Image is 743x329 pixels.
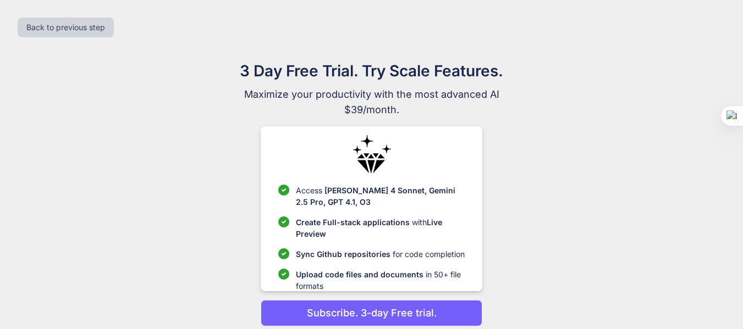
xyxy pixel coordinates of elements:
[296,185,465,208] p: Access
[18,18,114,37] button: Back to previous step
[296,216,465,239] p: with
[278,216,289,227] img: checklist
[187,87,557,102] span: Maximize your productivity with the most advanced AI
[278,269,289,280] img: checklist
[187,59,557,82] h1: 3 Day Free Trial. Try Scale Features.
[296,249,390,259] span: Sync Github repositories
[296,218,412,227] span: Create Full-stack applications
[296,248,465,260] p: for code completion
[278,248,289,259] img: checklist
[296,186,455,207] span: [PERSON_NAME] 4 Sonnet, Gemini 2.5 Pro, GPT 4.1, O3
[296,270,423,279] span: Upload code files and documents
[307,305,437,320] p: Subscribe. 3-day Free trial.
[296,269,465,292] p: in 50+ file formats
[278,185,289,196] img: checklist
[261,300,482,326] button: Subscribe. 3-day Free trial.
[187,102,557,118] span: $39/month.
